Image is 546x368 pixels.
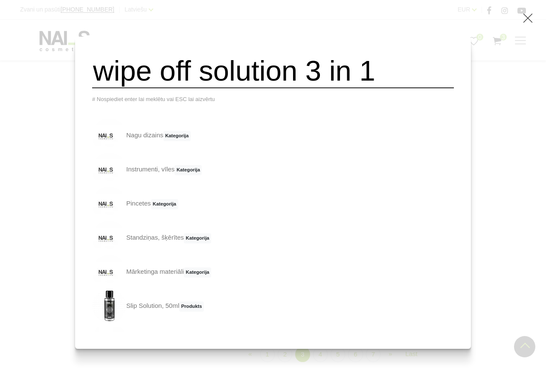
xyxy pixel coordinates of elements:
a: PincetesKategorija [92,187,178,221]
a: Nagu dizainsKategorija [92,119,191,153]
span: Produkts [179,301,204,312]
a: Mārketinga materiāliKategorija [92,255,211,289]
a: Instrumenti, vīlesKategorija [92,153,202,187]
a: Vaska dots dizaina veidošanaiProdukts [92,323,236,357]
span: Kategorija [184,267,211,278]
span: Kategorija [174,165,202,175]
span: Kategorija [163,131,191,141]
input: Meklēt produktus ... [92,54,454,88]
span: Kategorija [151,199,178,209]
a: Standziņas, šķērītesKategorija [92,221,211,255]
a: Slip Solution, 50mlProdukts [92,289,204,323]
span: Kategorija [184,233,211,243]
span: # Nospiediet enter lai meklētu vai ESC lai aizvērtu [92,96,215,102]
